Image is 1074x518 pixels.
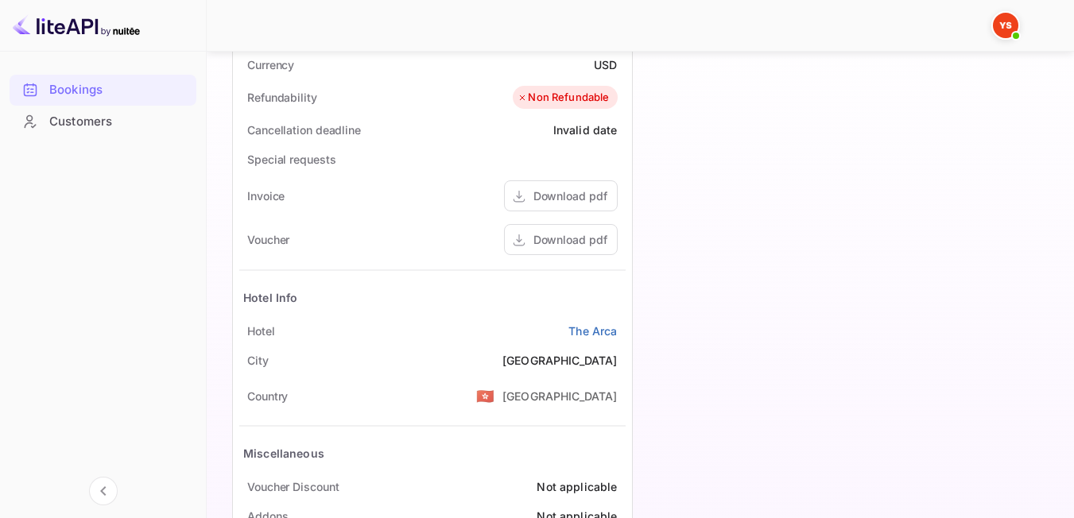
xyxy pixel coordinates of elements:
div: [GEOGRAPHIC_DATA] [502,352,618,369]
div: Bookings [49,81,188,99]
div: Invalid date [553,122,618,138]
div: City [247,352,269,369]
a: Bookings [10,75,196,104]
div: Currency [247,56,294,73]
div: Refundability [247,89,317,106]
div: Voucher Discount [247,478,339,495]
div: Customers [49,113,188,131]
div: Customers [10,106,196,137]
a: The Arca [568,323,617,339]
div: Download pdf [533,187,607,204]
button: Collapse navigation [89,477,118,505]
a: Customers [10,106,196,136]
div: Country [247,388,288,404]
img: Yandex Support [993,13,1018,38]
div: Non Refundable [517,90,609,106]
div: Download pdf [533,231,607,248]
div: Special requests [247,151,335,168]
div: USD [594,56,617,73]
span: United States [476,381,494,410]
img: LiteAPI logo [13,13,140,38]
div: Invoice [247,187,285,204]
div: [GEOGRAPHIC_DATA] [502,388,618,404]
div: Not applicable [537,478,617,495]
div: Cancellation deadline [247,122,361,138]
div: Hotel Info [243,289,298,306]
div: Bookings [10,75,196,106]
div: Hotel [247,323,275,339]
div: Miscellaneous [243,445,324,462]
div: Voucher [247,231,289,248]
